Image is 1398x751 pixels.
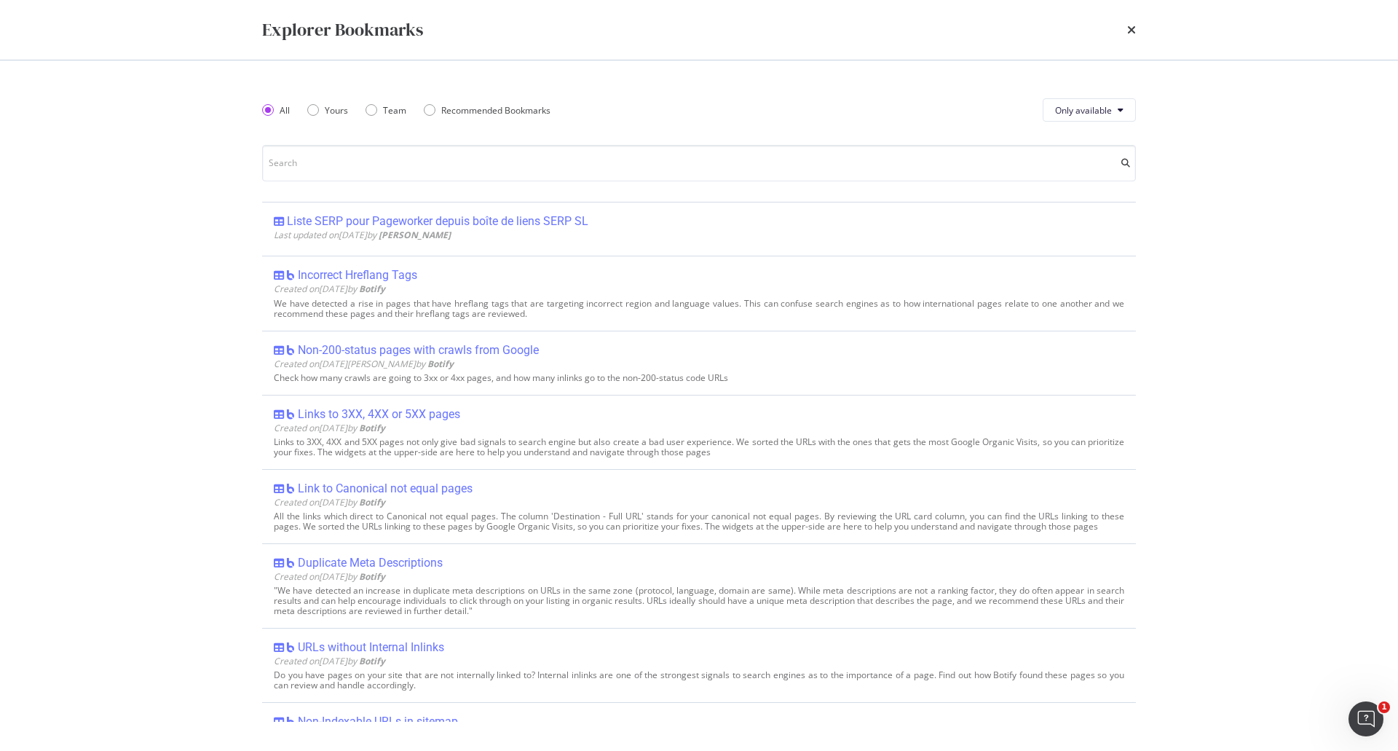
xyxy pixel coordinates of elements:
div: Liste SERP pour Pageworker depuis boîte de liens SERP SL [287,214,588,229]
div: Team [383,104,406,117]
span: 1 [1378,701,1390,713]
div: Yours [307,104,348,117]
div: Non-200-status pages with crawls from Google [298,343,539,358]
button: Only available [1043,98,1136,122]
div: We have detected a rise in pages that have hreflang tags that are targeting incorrect region and ... [274,299,1124,319]
div: "We have detected an increase in duplicate meta descriptions on URLs in the same zone (protocol, ... [274,586,1124,616]
b: Botify [359,570,385,583]
div: URLs without Internal Inlinks [298,640,444,655]
div: Explorer Bookmarks [262,17,423,42]
span: Only available [1055,104,1112,117]
span: Created on [DATE][PERSON_NAME] by [274,358,454,370]
b: Botify [359,655,385,667]
span: Created on [DATE] by [274,570,385,583]
span: Created on [DATE] by [274,496,385,508]
div: Links to 3XX, 4XX or 5XX pages [298,407,460,422]
div: All [280,104,290,117]
b: [PERSON_NAME] [379,229,451,241]
iframe: Intercom live chat [1348,701,1383,736]
div: Recommended Bookmarks [441,104,550,117]
div: All the links which direct to Canonical not equal pages. The column 'Destination - Full URL' stan... [274,511,1124,532]
b: Botify [359,422,385,434]
b: Botify [359,283,385,295]
b: Botify [359,496,385,508]
div: Links to 3XX, 4XX and 5XX pages not only give bad signals to search engine but also create a bad ... [274,437,1124,457]
div: Team [366,104,406,117]
div: Non-Indexable URLs in sitemap [298,715,458,729]
div: All [262,104,290,117]
div: Link to Canonical not equal pages [298,481,473,496]
div: Yours [325,104,348,117]
div: Recommended Bookmarks [424,104,550,117]
span: Created on [DATE] by [274,422,385,434]
div: Duplicate Meta Descriptions [298,556,443,570]
b: Botify [427,358,454,370]
div: times [1127,17,1136,42]
div: Check how many crawls are going to 3xx or 4xx pages, and how many inlinks go to the non-200-statu... [274,373,1124,383]
input: Search [262,145,1136,181]
div: Do you have pages on your site that are not internally linked to? Internal inlinks are one of the... [274,670,1124,691]
div: Incorrect Hreflang Tags [298,268,417,283]
span: Created on [DATE] by [274,283,385,295]
span: Created on [DATE] by [274,655,385,667]
span: Last updated on [DATE] by [274,229,451,241]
